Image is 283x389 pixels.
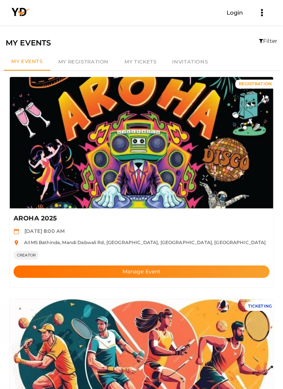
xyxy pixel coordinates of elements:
a: My Events [4,53,50,71]
button: Manage Event [14,265,269,278]
div: MY EVENTS [6,37,277,48]
span: AIIMS Bathinda, Mandi Dabwali Rd, [GEOGRAPHIC_DATA], [GEOGRAPHIC_DATA], [GEOGRAPHIC_DATA] [20,240,266,245]
span: Invitations [172,59,208,65]
a: My Registration [50,53,117,71]
img: calendar.svg [14,229,19,234]
div: Filter [259,37,277,45]
span: TICKETING [248,303,272,309]
p: AROHA 2025 [14,214,264,223]
span: My Events [11,58,43,64]
span: CREATOR [14,251,39,259]
img: OCVYJIYP_normal.jpeg [10,77,273,209]
span: My Tickets [124,59,156,65]
span: My Registration [58,59,109,65]
a: Invitations [164,53,216,71]
a: Login [227,9,243,16]
span: [DATE] 8:00 AM [21,228,65,234]
span: REGISTRATION [239,81,272,86]
a: My Tickets [117,53,164,71]
img: location.svg [14,240,19,246]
